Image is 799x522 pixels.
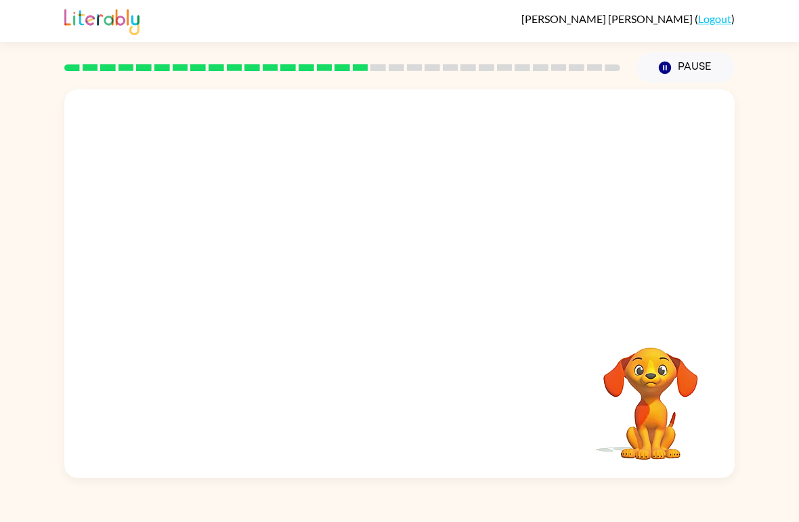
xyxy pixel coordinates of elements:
span: [PERSON_NAME] [PERSON_NAME] [521,12,695,25]
div: ( ) [521,12,735,25]
a: Logout [698,12,731,25]
button: Pause [636,52,735,83]
img: Literably [64,5,139,35]
video: Your browser must support playing .mp4 files to use Literably. Please try using another browser. [583,326,718,462]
